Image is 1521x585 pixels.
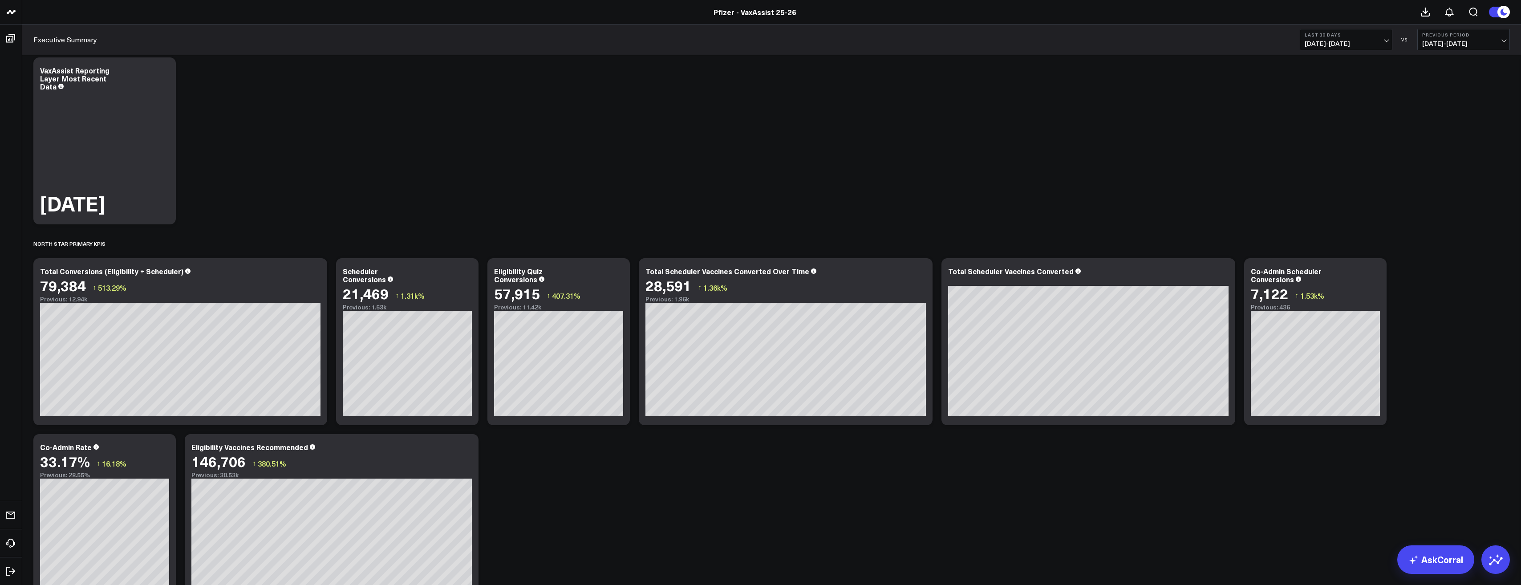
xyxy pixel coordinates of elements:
[1422,40,1505,47] span: [DATE] - [DATE]
[1397,545,1474,574] a: AskCorral
[1397,37,1413,42] div: VS
[714,7,796,17] a: Pfizer - VaxAssist 25-26
[98,283,126,292] span: 513.29%
[1305,32,1387,37] b: Last 30 Days
[1305,40,1387,47] span: [DATE] - [DATE]
[343,266,386,284] div: Scheduler Conversions
[703,283,727,292] span: 1.36k%
[1422,32,1505,37] b: Previous Period
[1295,290,1298,301] span: ↑
[40,471,169,479] div: Previous: 28.55%
[191,442,308,452] div: Eligibility Vaccines Recommended
[1251,285,1288,301] div: 7,122
[1251,266,1322,284] div: Co-Admin Scheduler Conversions
[1417,29,1510,50] button: Previous Period[DATE]-[DATE]
[1251,304,1380,311] div: Previous: 436
[40,65,110,91] div: VaxAssist Reporting Layer Most Recent Data
[33,233,105,254] div: North Star Primary KPIs
[191,453,246,469] div: 146,706
[40,277,86,293] div: 79,384
[33,35,97,45] a: Executive Summary
[1300,29,1392,50] button: Last 30 Days[DATE]-[DATE]
[40,266,183,276] div: Total Conversions (Eligibility + Scheduler)
[401,291,425,301] span: 1.31k%
[40,442,92,452] div: Co-Admin Rate
[552,291,580,301] span: 407.31%
[645,266,809,276] div: Total Scheduler Vaccines Converted Over Time
[547,290,550,301] span: ↑
[494,304,623,311] div: Previous: 11.42k
[948,266,1074,276] div: Total Scheduler Vaccines Converted
[97,458,100,469] span: ↑
[93,282,96,293] span: ↑
[40,453,90,469] div: 33.17%
[645,277,691,293] div: 28,591
[40,193,105,213] div: [DATE]
[494,285,540,301] div: 57,915
[494,266,543,284] div: Eligibility Quiz Conversions
[191,471,472,479] div: Previous: 30.53k
[343,304,472,311] div: Previous: 1.53k
[258,459,286,468] span: 380.51%
[1300,291,1324,301] span: 1.53k%
[698,282,702,293] span: ↑
[645,296,926,303] div: Previous: 1.96k
[252,458,256,469] span: ↑
[40,296,320,303] div: Previous: 12.94k
[343,285,389,301] div: 21,469
[102,459,126,468] span: 16.18%
[395,290,399,301] span: ↑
